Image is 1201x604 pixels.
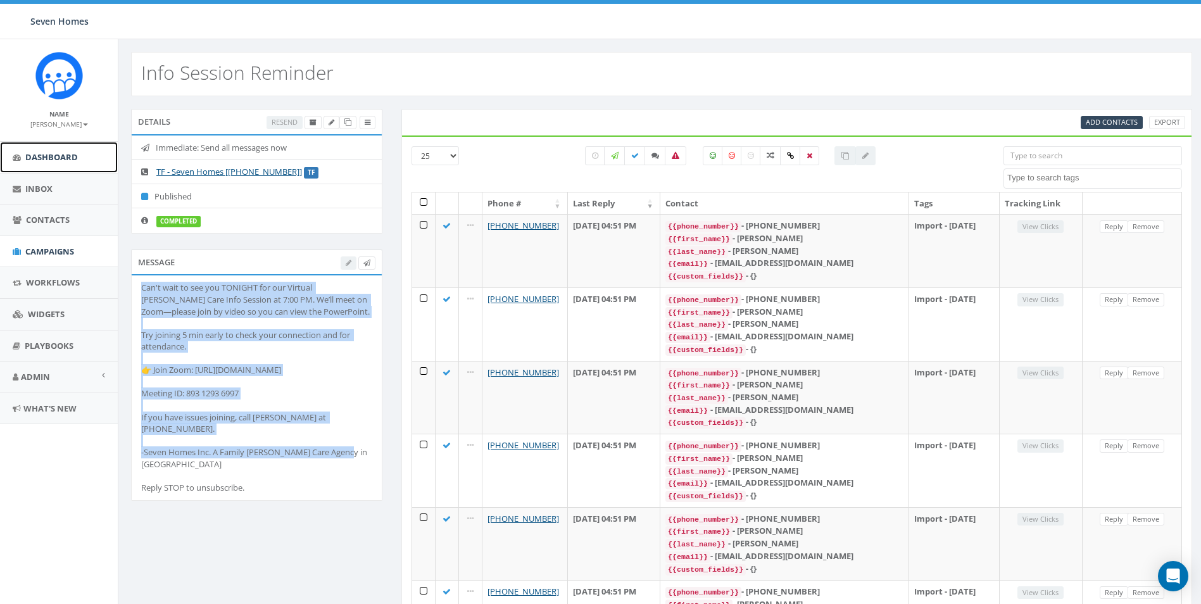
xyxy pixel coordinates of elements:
[1100,293,1128,306] a: Reply
[722,146,742,165] label: Negative
[1158,561,1188,591] div: Open Intercom Messenger
[665,393,728,404] code: {{last_name}}
[1128,220,1164,234] a: Remove
[310,117,317,127] span: Archive Campaign
[665,513,903,525] div: - [PHONE_NUMBER]
[780,146,801,165] label: Link Clicked
[568,434,660,507] td: [DATE] 04:51 PM
[665,234,733,245] code: {{first_name}}
[665,318,903,330] div: - [PERSON_NAME]
[665,319,728,330] code: {{last_name}}
[665,439,903,452] div: - [PHONE_NUMBER]
[665,294,741,306] code: {{phone_number}}
[141,282,372,493] div: Can't wait to see you TONIGHT for our Virtual [PERSON_NAME] Care Info Session at 7:00 PM. We’ll m...
[156,216,201,227] label: completed
[665,367,903,379] div: - [PHONE_NUMBER]
[665,525,903,538] div: - [PERSON_NAME]
[141,192,154,201] i: Published
[665,587,741,598] code: {{phone_number}}
[665,307,733,318] code: {{first_name}}
[909,507,1000,581] td: Import - [DATE]
[1128,513,1164,526] a: Remove
[665,550,903,563] div: - [EMAIL_ADDRESS][DOMAIN_NAME]
[665,514,741,525] code: {{phone_number}}
[665,404,903,417] div: - [EMAIL_ADDRESS][DOMAIN_NAME]
[665,368,741,379] code: {{phone_number}}
[30,15,89,27] span: Seven Homes
[30,118,88,129] a: [PERSON_NAME]
[665,478,710,489] code: {{email}}
[1081,116,1143,129] a: Add Contacts
[665,489,903,502] div: - {}
[665,538,903,550] div: - [PERSON_NAME]
[1100,220,1128,234] a: Reply
[665,526,733,538] code: {{first_name}}
[665,563,903,576] div: - {}
[25,246,74,257] span: Campaigns
[909,192,1000,215] th: Tags
[909,361,1000,434] td: Import - [DATE]
[30,120,88,129] small: [PERSON_NAME]
[665,232,903,245] div: - [PERSON_NAME]
[665,380,733,391] code: {{first_name}}
[665,330,903,343] div: - [EMAIL_ADDRESS][DOMAIN_NAME]
[665,441,741,452] code: {{phone_number}}
[487,220,559,231] a: [PHONE_NUMBER]
[760,146,781,165] label: Mixed
[487,513,559,524] a: [PHONE_NUMBER]
[665,379,903,391] div: - [PERSON_NAME]
[665,343,903,356] div: - {}
[1149,116,1185,129] a: Export
[28,308,65,320] span: Widgets
[800,146,819,165] label: Removed
[665,391,903,404] div: - [PERSON_NAME]
[487,367,559,378] a: [PHONE_NUMBER]
[1100,586,1128,600] a: Reply
[363,258,370,267] span: Send Test Message
[604,146,626,165] label: Sending
[741,146,761,165] label: Neutral
[1100,367,1128,380] a: Reply
[665,416,903,429] div: - {}
[487,586,559,597] a: [PHONE_NUMBER]
[665,539,728,550] code: {{last_name}}
[660,192,909,215] th: Contact
[624,146,646,165] label: Delivered
[487,293,559,305] a: [PHONE_NUMBER]
[665,465,903,477] div: - [PERSON_NAME]
[141,62,334,83] h2: Info Session Reminder
[141,144,156,152] i: Immediate: Send all messages now
[304,167,318,179] label: TF
[35,52,83,99] img: Rally_Corp_Icon.png
[665,246,728,258] code: {{last_name}}
[26,214,70,225] span: Contacts
[909,287,1000,361] td: Import - [DATE]
[665,551,710,563] code: {{email}}
[25,183,53,194] span: Inbox
[25,151,78,163] span: Dashboard
[1128,367,1164,380] a: Remove
[665,586,903,598] div: - [PHONE_NUMBER]
[1128,293,1164,306] a: Remove
[665,477,903,489] div: - [EMAIL_ADDRESS][DOMAIN_NAME]
[132,135,382,160] li: Immediate: Send all messages now
[1003,146,1182,165] input: Type to search
[156,166,302,177] a: TF - Seven Homes [[PHONE_NUMBER]]
[665,245,903,258] div: - [PERSON_NAME]
[665,466,728,477] code: {{last_name}}
[568,507,660,581] td: [DATE] 04:51 PM
[49,110,69,118] small: Name
[909,214,1000,287] td: Import - [DATE]
[329,117,334,127] span: Edit Campaign Title
[665,491,746,502] code: {{custom_fields}}
[665,270,903,282] div: - {}
[665,453,733,465] code: {{first_name}}
[1100,439,1128,453] a: Reply
[131,249,382,275] div: Message
[665,306,903,318] div: - [PERSON_NAME]
[26,277,80,288] span: Workflows
[23,403,77,414] span: What's New
[585,146,605,165] label: Pending
[665,344,746,356] code: {{custom_fields}}
[665,405,710,417] code: {{email}}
